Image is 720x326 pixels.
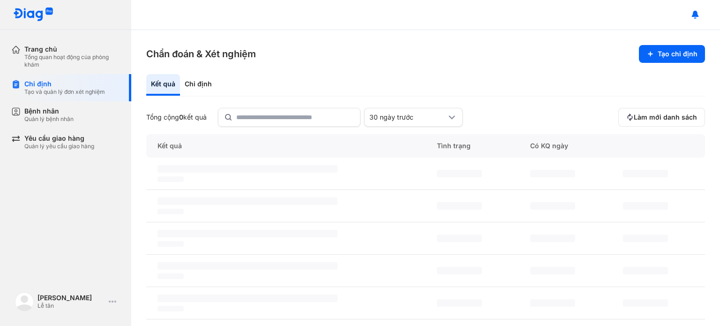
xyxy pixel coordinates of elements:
[157,262,337,270] span: ‌
[639,45,705,63] button: Tạo chỉ định
[157,241,184,247] span: ‌
[530,267,575,274] span: ‌
[426,134,519,158] div: Tình trạng
[530,299,575,307] span: ‌
[24,107,74,115] div: Bệnh nhân
[623,235,668,242] span: ‌
[157,306,184,311] span: ‌
[157,165,337,173] span: ‌
[530,235,575,242] span: ‌
[623,170,668,177] span: ‌
[634,113,697,121] span: Làm mới danh sách
[37,294,105,302] div: [PERSON_NAME]
[437,235,482,242] span: ‌
[437,202,482,210] span: ‌
[157,176,184,182] span: ‌
[24,45,120,53] div: Trang chủ
[146,113,207,121] div: Tổng cộng kết quả
[369,113,446,121] div: 30 ngày trước
[13,8,53,22] img: logo
[146,74,180,96] div: Kết quả
[146,47,256,61] h3: Chẩn đoán & Xét nghiệm
[24,80,105,88] div: Chỉ định
[24,143,94,150] div: Quản lý yêu cầu giao hàng
[519,134,612,158] div: Có KQ ngày
[437,170,482,177] span: ‌
[157,197,337,205] span: ‌
[157,273,184,279] span: ‌
[15,292,34,311] img: logo
[37,302,105,310] div: Lễ tân
[24,88,105,96] div: Tạo và quản lý đơn xét nghiệm
[157,209,184,214] span: ‌
[530,202,575,210] span: ‌
[157,230,337,237] span: ‌
[24,115,74,123] div: Quản lý bệnh nhân
[24,134,94,143] div: Yêu cầu giao hàng
[623,267,668,274] span: ‌
[157,295,337,302] span: ‌
[437,267,482,274] span: ‌
[623,299,668,307] span: ‌
[530,170,575,177] span: ‌
[623,202,668,210] span: ‌
[618,108,705,127] button: Làm mới danh sách
[179,113,183,121] span: 0
[180,74,217,96] div: Chỉ định
[24,53,120,68] div: Tổng quan hoạt động của phòng khám
[437,299,482,307] span: ‌
[146,134,426,158] div: Kết quả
